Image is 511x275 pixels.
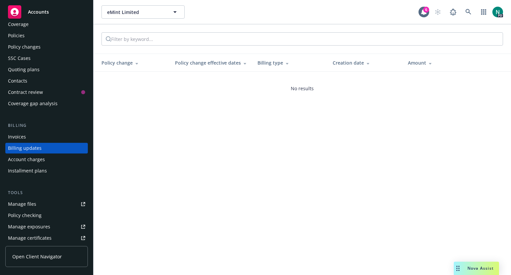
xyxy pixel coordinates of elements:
div: Policy change [101,59,164,66]
div: Amount [408,59,472,66]
a: Manage files [5,199,88,209]
svg: Search [106,36,111,42]
button: Nova Assist [454,262,499,275]
div: Tools [5,189,88,196]
a: Installment plans [5,165,88,176]
div: Policies [8,30,25,41]
div: Policy checking [8,210,42,221]
img: photo [492,7,503,17]
a: Policy changes [5,42,88,52]
div: Account charges [8,154,45,165]
div: Creation date [333,59,397,66]
a: Search [462,5,475,19]
a: Accounts [5,3,88,21]
button: eMint Limited [101,5,185,19]
span: eMint Limited [107,9,165,16]
span: No results [291,85,314,92]
span: Open Client Navigator [12,253,62,260]
div: Manage exposures [8,221,50,232]
a: Manage certificates [5,233,88,243]
div: Billing updates [8,143,42,153]
div: Contract review [8,87,43,98]
a: Contract review [5,87,88,98]
a: Switch app [477,5,490,19]
div: Policy change effective dates [175,59,247,66]
a: Start snowing [431,5,444,19]
div: Manage files [8,199,36,209]
a: Manage exposures [5,221,88,232]
div: Billing type [257,59,322,66]
a: Coverage gap analysis [5,98,88,109]
div: Manage certificates [8,233,52,243]
div: Invoices [8,132,26,142]
a: Contacts [5,76,88,86]
div: Coverage [8,19,29,30]
input: Filter by keyword... [111,33,226,45]
span: Accounts [28,9,49,15]
a: Coverage [5,19,88,30]
div: Installment plans [8,165,47,176]
div: Coverage gap analysis [8,98,58,109]
a: SSC Cases [5,53,88,64]
a: Policy checking [5,210,88,221]
a: Quoting plans [5,64,88,75]
div: Billing [5,122,88,129]
div: Contacts [8,76,27,86]
span: Nova Assist [467,265,494,271]
a: Invoices [5,132,88,142]
a: Billing updates [5,143,88,153]
a: Account charges [5,154,88,165]
div: Quoting plans [8,64,40,75]
div: Policy changes [8,42,41,52]
div: SSC Cases [8,53,31,64]
a: Report a Bug [446,5,460,19]
a: Policies [5,30,88,41]
div: Drag to move [454,262,462,275]
div: 6 [423,7,429,13]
